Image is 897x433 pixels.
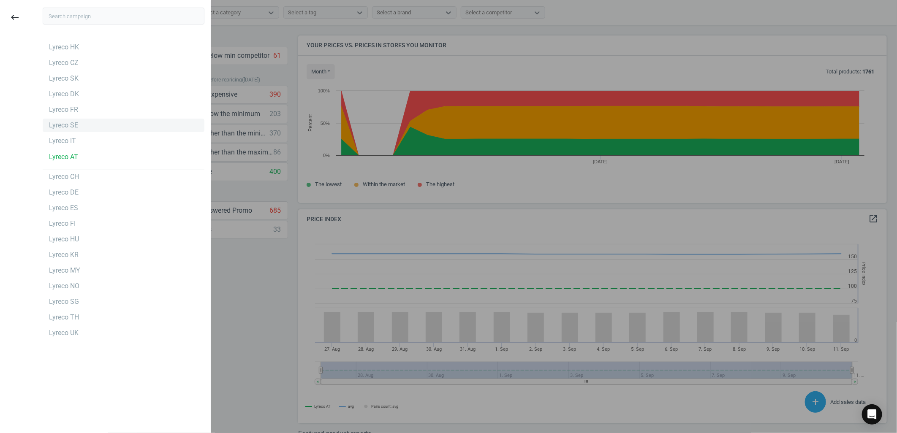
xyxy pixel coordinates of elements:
div: Lyreco HU [49,235,79,244]
div: Lyreco SG [49,297,79,306]
div: Lyreco KR [49,250,79,260]
div: Lyreco SK [49,74,79,83]
div: Lyreco IT [49,136,76,146]
div: Lyreco CZ [49,58,79,68]
div: Lyreco FR [49,105,78,114]
div: Lyreco UK [49,328,79,338]
div: Lyreco DK [49,89,79,99]
button: keyboard_backspace [5,8,24,27]
div: Lyreco TH [49,313,79,322]
div: Open Intercom Messenger [862,404,882,425]
div: Lyreco ES [49,203,78,213]
div: Lyreco DE [49,188,79,197]
div: Lyreco AT [49,152,78,162]
div: Lyreco FI [49,219,76,228]
input: Search campaign [43,8,204,24]
i: keyboard_backspace [10,12,20,22]
div: Lyreco NO [49,281,79,291]
div: Lyreco MY [49,266,80,275]
div: Lyreco CH [49,172,79,181]
div: Lyreco SE [49,121,78,130]
div: Lyreco HK [49,43,79,52]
